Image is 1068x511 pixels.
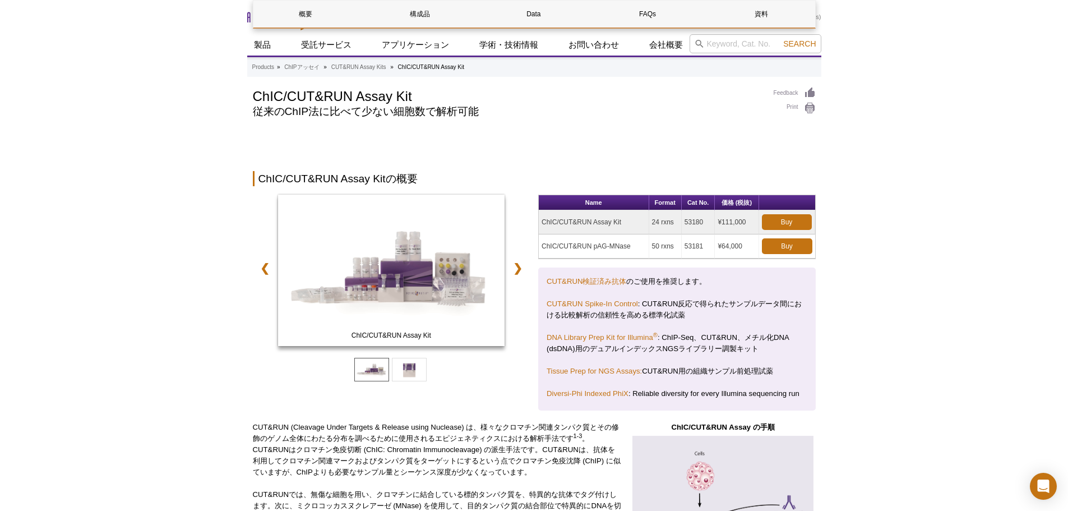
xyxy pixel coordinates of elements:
[562,34,626,56] a: お問い合わせ
[715,195,759,210] th: 価格 (税抜)
[774,102,816,114] a: Print
[481,1,586,27] a: Data
[547,366,807,377] p: CUT&RUN用の組織サンプル前処理試薬
[547,367,642,375] a: Tissue Prep for NGS Assays:
[762,238,812,254] a: Buy
[539,195,649,210] th: Name
[780,39,819,49] button: Search
[390,64,394,70] li: »
[375,34,456,56] a: アプリケーション
[539,234,649,259] td: ChIC/CUT&RUN pAG-MNase
[253,171,816,186] h2: ChIC/CUT&RUN Assay Kitの概要
[715,210,759,234] td: ¥111,000
[774,87,816,99] a: Feedback
[649,210,682,234] td: 24 rxns
[547,388,807,399] p: : Reliable diversity for every Illumina sequencing run
[506,255,530,281] a: ❯
[547,277,626,286] a: CUT&RUN検証済み抗体
[253,87,762,104] h1: ChIC/CUT&RUN Assay Kit
[277,64,280,70] li: »
[253,422,622,478] p: CUT&RUN (Cleavage Under Targets & Release using Nuclease) は、様々なクロマチン関連タンパク質とその修飾のゲノム全体にわたる分布を調べるた...
[284,62,319,72] a: ChIPアッセイ
[367,1,473,27] a: 構成品
[398,64,464,70] li: ChIC/CUT&RUN Assay Kit
[323,64,327,70] li: »
[547,333,658,342] a: DNA Library Prep Kit for Illumina®
[253,107,762,117] h2: 従来のChIP法に比べて少ない細胞数で解析可能
[253,255,277,281] a: ❮
[682,195,715,210] th: Cat No.
[539,210,649,234] td: ChIC/CUT&RUN Assay Kit
[671,423,774,431] strong: ChIC/CUT&RUN Assay の手順
[473,34,545,56] a: 学術・技術情報
[253,1,359,27] a: 概要
[252,62,274,72] a: Products
[247,34,278,56] a: 製品
[547,332,807,355] p: : ChIP-Seq、CUT&RUN、メチル化DNA (dsDNA)用のデュアルインデックスNGSライブラリー調製キット
[547,389,628,398] a: Diversi-Phi Indexed PhiX
[547,276,807,287] p: のご使用を推奨します。
[715,234,759,259] td: ¥64,000
[331,62,386,72] a: CUT&RUN Assay Kits
[653,332,658,338] sup: ®
[682,210,715,234] td: 53180
[1030,473,1057,500] div: Open Intercom Messenger
[690,34,821,53] input: Keyword, Cat. No.
[783,39,816,48] span: Search
[642,34,690,56] a: 会社概要
[595,1,700,27] a: FAQs
[574,432,582,439] sup: 1-3
[547,298,807,321] p: : CUT&RUN反応で得られたサンプルデータ間における比較解析の信頼性を高める標準化試薬
[649,234,682,259] td: 50 rxns
[762,214,812,230] a: Buy
[709,1,814,27] a: 資料
[649,195,682,210] th: Format
[278,195,505,349] a: ChIC/CUT&RUN Assay Kit
[547,300,638,308] a: CUT&RUN Spike-In Control
[294,34,358,56] a: 受託サービス
[280,330,502,341] span: ChIC/CUT&RUN Assay Kit
[278,195,505,346] img: ChIC/CUT&RUN Assay Kit
[682,234,715,259] td: 53181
